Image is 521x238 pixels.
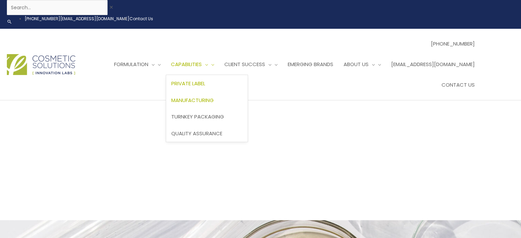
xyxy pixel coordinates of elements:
a: Contact Us [129,16,153,22]
a: Emerging Brands [283,54,338,75]
span: Private Label [171,80,205,87]
a: Capabilities [166,54,219,75]
span: Formulation [114,61,148,68]
span: About Us [344,61,369,68]
a: Turnkey Packaging [166,109,248,125]
a: [EMAIL_ADDRESS][DOMAIN_NAME] [386,54,480,75]
a: Formulation [109,54,166,75]
img: Cosmetic Solutions Logo [7,54,75,75]
span: [PHONE_NUMBER] [431,40,475,47]
span: Contact Us [442,81,475,88]
span: Quality Assurance [171,130,222,137]
span: Turnkey Packaging [171,113,224,120]
a: [EMAIL_ADDRESS][DOMAIN_NAME] [60,16,129,22]
a: [PHONE_NUMBER] [426,34,480,54]
span: [EMAIL_ADDRESS][DOMAIN_NAME] [391,61,475,68]
span: Client Success [224,61,265,68]
a: Client Success [219,54,283,75]
a: Contact Us [436,75,480,95]
nav: Site Navigation [104,34,480,95]
a: About Us [338,54,386,75]
a: Quality Assurance [166,125,248,142]
a: Manufacturing [166,92,248,109]
a: Private Label [166,75,248,92]
span: Manufacturing [171,97,214,104]
a: Search icon link [7,18,12,26]
a: [PHONE_NUMBER] [25,16,60,22]
span: Capabilities [171,61,202,68]
span: Emerging Brands [288,61,333,68]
